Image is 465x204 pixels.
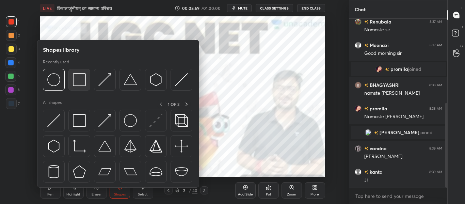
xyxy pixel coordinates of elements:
[5,71,20,82] div: 5
[364,129,371,136] img: 3
[364,107,368,111] img: no-rating-badge.077c3623.svg
[114,193,126,196] div: Shapes
[43,59,69,65] p: Recently used
[149,73,162,86] img: svg+xml;charset=utf-8,%3Csvg%20xmlns%3D%22http%3A%2F%2Fwww.w3.org%2F2000%2Fsvg%22%20width%3D%2230...
[390,66,408,72] span: promila
[379,130,419,135] span: [PERSON_NAME]
[175,140,188,153] img: svg+xml;charset=utf-8,%3Csvg%20xmlns%3D%22http%3A%2F%2Fwww.w3.org%2F2000%2Fsvg%22%20width%3D%2240...
[364,170,368,174] img: no-rating-badge.077c3623.svg
[355,145,362,152] img: bf454440aae84d42884882d0ec950e03.jpg
[364,113,442,120] div: Namaste [PERSON_NAME]
[175,114,188,127] img: svg+xml;charset=utf-8,%3Csvg%20xmlns%3D%22http%3A%2F%2Fwww.w3.org%2F2000%2Fsvg%22%20width%3D%2235...
[310,193,319,196] div: More
[98,165,111,178] img: svg+xml;charset=utf-8,%3Csvg%20xmlns%3D%22http%3A%2F%2Fwww.w3.org%2F2000%2Fsvg%22%20width%3D%2244...
[375,66,382,73] img: cbaba5c0531142a8b3bc06e2876b9b3a.jpg
[98,114,111,127] img: svg+xml;charset=utf-8,%3Csvg%20xmlns%3D%22http%3A%2F%2Fwww.w3.org%2F2000%2Fsvg%22%20width%3D%2230...
[43,46,80,54] h5: Shapes library
[175,73,188,86] img: svg+xml;charset=utf-8,%3Csvg%20xmlns%3D%22http%3A%2F%2Fwww.w3.org%2F2000%2Fsvg%22%20width%3D%2230...
[124,165,137,178] img: svg+xml;charset=utf-8,%3Csvg%20xmlns%3D%22http%3A%2F%2Fwww.w3.org%2F2000%2Fsvg%22%20width%3D%2244...
[374,131,378,135] img: no-rating-badge.077c3623.svg
[73,165,86,178] img: svg+xml;charset=utf-8,%3Csvg%20xmlns%3D%22http%3A%2F%2Fwww.w3.org%2F2000%2Fsvg%22%20width%3D%2234...
[92,193,102,196] div: Eraser
[78,185,81,189] div: H
[287,193,296,196] div: Zoom
[364,147,368,151] img: no-rating-badge.077c3623.svg
[148,185,150,189] div: S
[238,6,247,11] span: mute
[238,193,253,196] div: Add Slide
[47,73,60,86] img: svg+xml;charset=utf-8,%3Csvg%20xmlns%3D%22http%3A%2F%2Fwww.w3.org%2F2000%2Fsvg%22%20width%3D%2236...
[47,140,60,153] img: svg+xml;charset=utf-8,%3Csvg%20xmlns%3D%22http%3A%2F%2Fwww.w3.org%2F2000%2Fsvg%22%20width%3D%2230...
[419,130,432,135] span: joined
[368,42,389,49] h6: Meenaxi
[355,169,362,175] img: default.png
[364,50,442,57] div: Good morning sir
[368,145,387,152] h6: vandna
[385,68,389,72] img: no-rating-badge.077c3623.svg
[6,98,20,109] div: 7
[430,43,442,47] div: 8:37 AM
[429,146,442,151] div: 8:39 AM
[408,66,421,72] span: joined
[349,0,371,18] p: Chat
[430,20,442,24] div: 8:37 AM
[124,73,137,86] img: svg+xml;charset=utf-8,%3Csvg%20xmlns%3D%22http%3A%2F%2Fwww.w3.org%2F2000%2Fsvg%22%20width%3D%2238...
[6,30,20,41] div: 2
[364,177,442,184] div: Ji
[364,83,368,87] img: no-rating-badge.077c3623.svg
[55,185,58,189] div: P
[73,73,86,86] img: svg+xml;charset=utf-8,%3Csvg%20xmlns%3D%22http%3A%2F%2Fwww.w3.org%2F2000%2Fsvg%22%20width%3D%2234...
[57,5,112,12] h4: किरातार्जुनीयम् का सामान्य परिचय
[429,107,442,111] div: 8:38 AM
[227,4,252,12] button: mute
[6,16,19,27] div: 1
[98,140,111,153] img: svg+xml;charset=utf-8,%3Csvg%20xmlns%3D%22http%3A%2F%2Fwww.w3.org%2F2000%2Fsvg%22%20width%3D%2238...
[461,5,463,11] p: T
[368,168,383,175] h6: kanta
[40,4,54,12] div: LIVE
[368,81,400,89] h6: BHAGYASHRI
[355,42,362,49] img: default.png
[297,4,325,12] button: End Class
[189,188,191,192] div: /
[460,44,463,49] p: G
[47,165,60,178] img: svg+xml;charset=utf-8,%3Csvg%20xmlns%3D%22http%3A%2F%2Fwww.w3.org%2F2000%2Fsvg%22%20width%3D%2228...
[149,114,162,127] img: svg+xml;charset=utf-8,%3Csvg%20xmlns%3D%22http%3A%2F%2Fwww.w3.org%2F2000%2Fsvg%22%20width%3D%2230...
[125,185,127,189] div: L
[364,27,442,33] div: Namaste sir
[98,73,111,86] img: svg+xml;charset=utf-8,%3Csvg%20xmlns%3D%22http%3A%2F%2Fwww.w3.org%2F2000%2Fsvg%22%20width%3D%2230...
[6,44,20,54] div: 3
[5,84,20,95] div: 6
[364,153,442,160] div: [PERSON_NAME]
[461,25,463,30] p: D
[355,18,362,25] img: d814ab0f2537433db23ebad9eb31abd0.jpg
[355,82,362,89] img: 3
[73,140,86,153] img: svg+xml;charset=utf-8,%3Csvg%20xmlns%3D%22http%3A%2F%2Fwww.w3.org%2F2000%2Fsvg%22%20width%3D%2233...
[175,165,188,178] img: svg+xml;charset=utf-8,%3Csvg%20xmlns%3D%22http%3A%2F%2Fwww.w3.org%2F2000%2Fsvg%22%20width%3D%2238...
[368,105,387,112] h6: promila
[73,114,86,127] img: svg+xml;charset=utf-8,%3Csvg%20xmlns%3D%22http%3A%2F%2Fwww.w3.org%2F2000%2Fsvg%22%20width%3D%2234...
[168,101,179,107] p: 1 OF 2
[149,165,162,178] img: svg+xml;charset=utf-8,%3Csvg%20xmlns%3D%22http%3A%2F%2Fwww.w3.org%2F2000%2Fsvg%22%20width%3D%2238...
[124,140,137,153] img: svg+xml;charset=utf-8,%3Csvg%20xmlns%3D%22http%3A%2F%2Fwww.w3.org%2F2000%2Fsvg%22%20width%3D%2234...
[43,100,62,108] p: All shapes
[368,18,391,25] h6: Renubala
[192,187,197,193] div: 40
[66,193,80,196] div: Highlight
[364,20,368,24] img: no-rating-badge.077c3623.svg
[181,188,188,192] div: 2
[429,170,442,174] div: 8:39 AM
[349,19,448,188] div: grid
[429,83,442,87] div: 8:38 AM
[256,4,293,12] button: CLASS SETTINGS
[149,140,162,153] img: svg+xml;charset=utf-8,%3Csvg%20xmlns%3D%22http%3A%2F%2Fwww.w3.org%2F2000%2Fsvg%22%20width%3D%2234...
[124,114,137,127] img: svg+xml;charset=utf-8,%3Csvg%20xmlns%3D%22http%3A%2F%2Fwww.w3.org%2F2000%2Fsvg%22%20width%3D%2236...
[47,114,60,127] img: svg+xml;charset=utf-8,%3Csvg%20xmlns%3D%22http%3A%2F%2Fwww.w3.org%2F2000%2Fsvg%22%20width%3D%2230...
[355,105,362,112] img: cbaba5c0531142a8b3bc06e2876b9b3a.jpg
[266,193,271,196] div: Poll
[364,44,368,47] img: no-rating-badge.077c3623.svg
[5,57,20,68] div: 4
[364,90,442,97] div: namste [PERSON_NAME]
[47,193,53,196] div: Pen
[138,193,148,196] div: Select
